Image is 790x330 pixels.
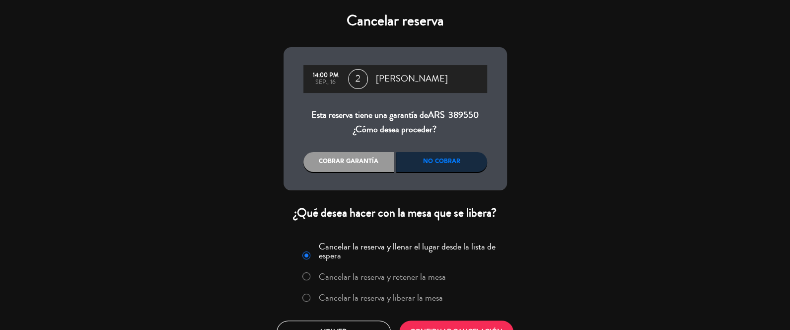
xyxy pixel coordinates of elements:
[376,72,448,86] span: [PERSON_NAME]
[319,293,443,302] label: Cancelar la reserva y liberar la mesa
[448,108,479,121] span: 389550
[284,12,507,30] h4: Cancelar reserva
[303,108,487,137] div: Esta reserva tiene una garantía de ¿Cómo desea proceder?
[303,152,394,172] div: Cobrar garantía
[348,69,368,89] span: 2
[308,72,343,79] div: 14:00 PM
[308,79,343,86] div: sep., 16
[428,108,445,121] span: ARS
[319,272,446,281] label: Cancelar la reserva y retener la mesa
[319,242,501,260] label: Cancelar la reserva y llenar el lugar desde la lista de espera
[396,152,487,172] div: No cobrar
[284,205,507,221] div: ¿Qué desea hacer con la mesa que se libera?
